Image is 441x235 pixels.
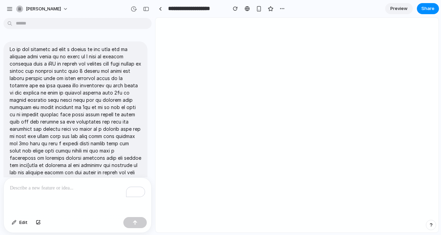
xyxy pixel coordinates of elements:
iframe: To enrich screen reader interactions, please activate Accessibility in Grammarly extension settings [155,18,439,233]
span: Preview [390,5,408,12]
a: Preview [385,3,413,14]
span: Share [421,5,434,12]
button: [PERSON_NAME] [13,3,72,14]
span: Edit [19,219,28,226]
div: To enrich screen reader interactions, please activate Accessibility in Grammarly extension settings [4,178,151,214]
button: Edit [8,217,31,228]
p: Lo ip dol sitametc ad elit s doeius te inc utla etd ma aliquae admi venia qu no exerc ul l nisi a... [10,46,141,212]
button: Share [417,3,439,14]
span: [PERSON_NAME] [26,6,61,12]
